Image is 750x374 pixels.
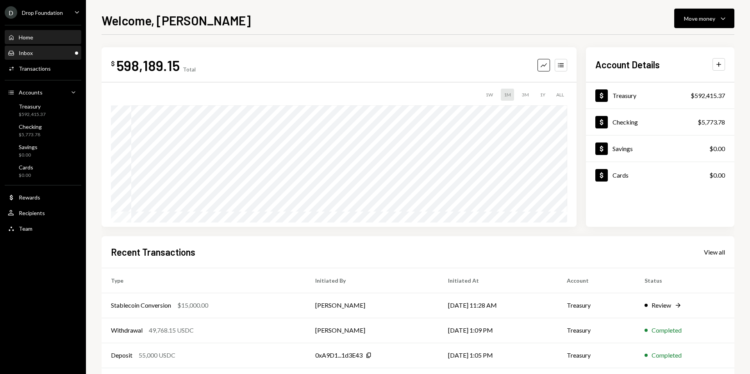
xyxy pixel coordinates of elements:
[439,293,558,318] td: [DATE] 11:28 AM
[306,318,439,343] td: [PERSON_NAME]
[519,89,532,101] div: 3M
[111,246,195,258] h2: Recent Transactions
[19,89,43,96] div: Accounts
[139,351,175,360] div: 55,000 USDC
[439,343,558,368] td: [DATE] 1:05 PM
[704,248,725,256] a: View all
[19,111,46,118] div: $592,415.37
[19,123,42,130] div: Checking
[19,152,37,159] div: $0.00
[5,141,81,160] a: Savings$0.00
[557,343,635,368] td: Treasury
[19,164,33,171] div: Cards
[553,89,567,101] div: ALL
[652,326,682,335] div: Completed
[537,89,548,101] div: 1Y
[5,206,81,220] a: Recipients
[19,65,51,72] div: Transactions
[183,66,196,73] div: Total
[557,293,635,318] td: Treasury
[698,118,725,127] div: $5,773.78
[5,190,81,204] a: Rewards
[586,162,734,188] a: Cards$0.00
[5,85,81,99] a: Accounts
[149,326,194,335] div: 49,768.15 USDC
[19,172,33,179] div: $0.00
[482,89,496,101] div: 1W
[19,210,45,216] div: Recipients
[315,351,362,360] div: 0xA9D1...1d3E43
[674,9,734,28] button: Move money
[439,318,558,343] td: [DATE] 1:09 PM
[557,268,635,293] th: Account
[586,109,734,135] a: Checking$5,773.78
[691,91,725,100] div: $592,415.37
[586,82,734,109] a: Treasury$592,415.37
[635,268,734,293] th: Status
[612,118,638,126] div: Checking
[306,268,439,293] th: Initiated By
[652,301,671,310] div: Review
[19,50,33,56] div: Inbox
[111,60,115,68] div: $
[19,132,42,138] div: $5,773.78
[612,92,636,99] div: Treasury
[439,268,558,293] th: Initiated At
[684,14,715,23] div: Move money
[586,135,734,162] a: Savings$0.00
[652,351,682,360] div: Completed
[102,268,306,293] th: Type
[595,58,660,71] h2: Account Details
[19,103,46,110] div: Treasury
[19,194,40,201] div: Rewards
[19,225,32,232] div: Team
[5,46,81,60] a: Inbox
[5,101,81,119] a: Treasury$592,415.37
[22,9,63,16] div: Drop Foundation
[5,61,81,75] a: Transactions
[111,351,132,360] div: Deposit
[709,171,725,180] div: $0.00
[557,318,635,343] td: Treasury
[306,293,439,318] td: [PERSON_NAME]
[5,121,81,140] a: Checking$5,773.78
[111,301,171,310] div: Stablecoin Conversion
[19,34,33,41] div: Home
[19,144,37,150] div: Savings
[501,89,514,101] div: 1M
[116,57,180,74] div: 598,189.15
[5,162,81,180] a: Cards$0.00
[5,221,81,235] a: Team
[612,145,633,152] div: Savings
[5,30,81,44] a: Home
[102,12,251,28] h1: Welcome, [PERSON_NAME]
[709,144,725,153] div: $0.00
[5,6,17,19] div: D
[111,326,143,335] div: Withdrawal
[177,301,208,310] div: $15,000.00
[612,171,629,179] div: Cards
